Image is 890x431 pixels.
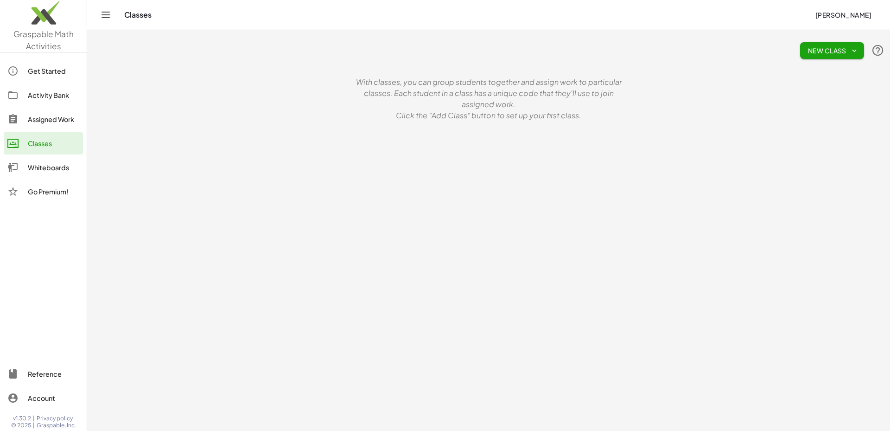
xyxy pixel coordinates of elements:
[11,422,31,429] span: © 2025
[28,65,79,77] div: Get Started
[4,60,83,82] a: Get Started
[807,6,879,23] button: [PERSON_NAME]
[28,368,79,380] div: Reference
[28,186,79,197] div: Go Premium!
[37,415,76,422] a: Privacy policy
[28,114,79,125] div: Assigned Work
[28,162,79,173] div: Whiteboards
[800,42,864,59] button: New Class
[4,84,83,106] a: Activity Bank
[4,363,83,385] a: Reference
[4,108,83,130] a: Assigned Work
[807,46,857,55] span: New Class
[815,11,871,19] span: [PERSON_NAME]
[33,422,35,429] span: |
[28,138,79,149] div: Classes
[28,392,79,404] div: Account
[350,77,628,110] p: With classes, you can group students together and assign work to particular classes. Each student...
[37,422,76,429] span: Graspable, Inc.
[98,7,113,22] button: Toggle navigation
[4,156,83,179] a: Whiteboards
[350,110,628,121] p: Click the "Add Class" button to set up your first class.
[13,415,31,422] span: v1.30.2
[13,29,74,51] span: Graspable Math Activities
[28,90,79,101] div: Activity Bank
[4,132,83,154] a: Classes
[33,415,35,422] span: |
[4,387,83,409] a: Account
